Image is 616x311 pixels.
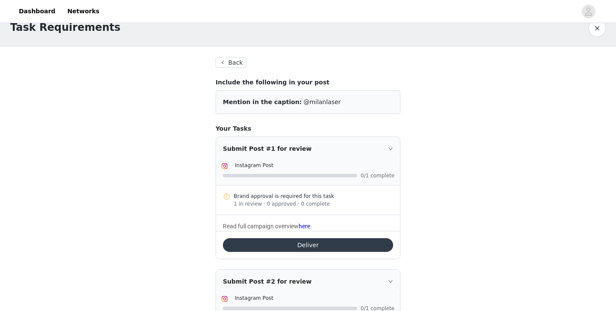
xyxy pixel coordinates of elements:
[361,306,395,311] span: 0/1 complete
[235,162,273,168] span: Instagram Post
[216,124,400,133] h4: Your Tasks
[299,223,310,230] a: here
[235,295,273,301] span: Instagram Post
[223,99,302,105] span: Mention in the caption:
[584,5,592,18] div: avatar
[216,270,400,293] div: icon: rightSubmit Post #2 for review
[216,78,400,87] h4: Include the following in your post
[216,57,246,68] button: Back
[221,163,228,170] img: Instagram Icon
[216,137,400,160] div: icon: rightSubmit Post #1 for review
[223,238,393,252] button: Deliver
[62,2,104,21] a: Networks
[14,2,60,21] a: Dashboard
[10,20,121,35] h1: Task Requirements
[361,173,395,178] span: 0/1 complete
[304,99,341,105] span: @milanlaser
[234,200,394,208] div: 1 in review · 0 approved · 0 complete
[223,223,312,230] span: Read full campaign overview .
[234,192,394,200] div: Brand approval is required for this task
[221,296,228,302] img: Instagram Icon
[388,279,393,284] i: icon: right
[388,146,393,151] i: icon: right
